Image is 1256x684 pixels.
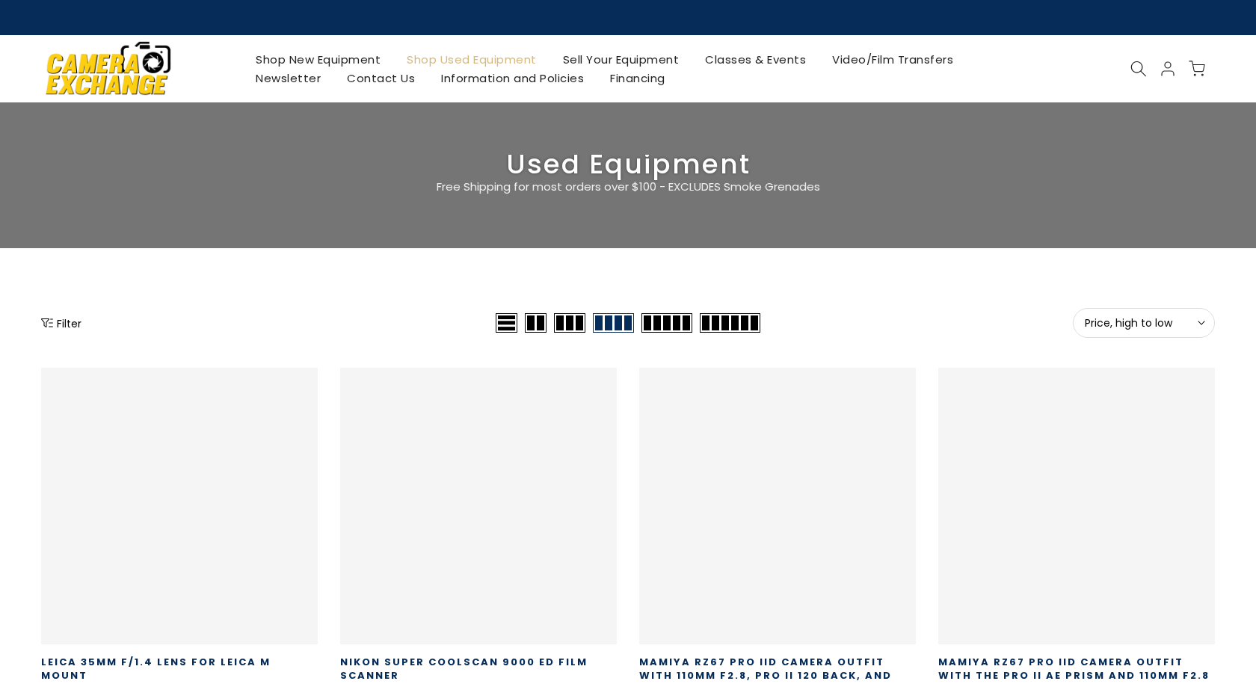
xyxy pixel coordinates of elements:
[41,315,81,330] button: Show filters
[41,155,1215,174] h3: Used Equipment
[1073,308,1215,338] button: Price, high to low
[348,178,908,196] p: Free Shipping for most orders over $100 - EXCLUDES Smoke Grenades
[41,655,271,683] a: Leica 35mm f/1.4 Lens for Leica M Mount
[428,69,597,87] a: Information and Policies
[1085,316,1203,330] span: Price, high to low
[340,655,588,683] a: Nikon Super Coolscan 9000 ED Film Scanner
[819,50,967,69] a: Video/Film Transfers
[549,50,692,69] a: Sell Your Equipment
[692,50,819,69] a: Classes & Events
[394,50,550,69] a: Shop Used Equipment
[334,69,428,87] a: Contact Us
[243,69,334,87] a: Newsletter
[597,69,679,87] a: Financing
[243,50,394,69] a: Shop New Equipment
